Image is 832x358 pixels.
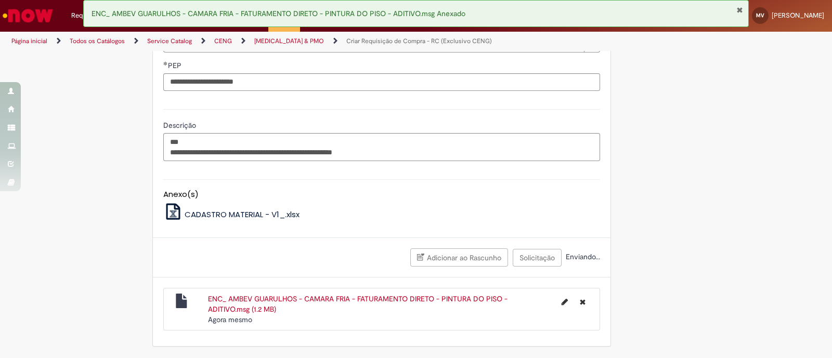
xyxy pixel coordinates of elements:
[555,294,574,310] button: Editar nome de arquivo ENC_ AMBEV GUARULHOS - CAMARA FRIA - FATURAMENTO DIRETO - PINTURA DO PISO ...
[574,294,592,310] button: Excluir ENC_ AMBEV GUARULHOS - CAMARA FRIA - FATURAMENTO DIRETO - PINTURA DO PISO - ADITIVO.msg
[71,10,108,21] span: Requisições
[8,32,547,51] ul: Trilhas de página
[163,73,600,91] input: PEP
[208,315,252,324] time: 29/08/2025 12:40:51
[346,37,492,45] a: Criar Requisição de Compra - RC (Exclusivo CENG)
[214,37,232,45] a: CENG
[163,121,198,130] span: Descrição
[147,37,192,45] a: Service Catalog
[564,252,600,261] span: Enviando...
[163,61,168,65] span: Obrigatório Preenchido
[756,12,764,19] span: MV
[11,37,47,45] a: Página inicial
[208,294,508,314] a: ENC_ AMBEV GUARULHOS - CAMARA FRIA - FATURAMENTO DIRETO - PINTURA DO PISO - ADITIVO.msg (1.2 MB)
[1,5,55,26] img: ServiceNow
[70,37,125,45] a: Todos os Catálogos
[185,209,300,220] span: CADASTRO MATERIAL - V1_.xlsx
[163,209,300,220] a: CADASTRO MATERIAL - V1_.xlsx
[92,9,465,18] span: ENC_ AMBEV GUARULHOS - CAMARA FRIA - FATURAMENTO DIRETO - PINTURA DO PISO - ADITIVO.msg Anexado
[208,315,252,324] span: Agora mesmo
[168,61,184,70] span: PEP
[163,133,600,161] textarea: Descrição
[772,11,824,20] span: [PERSON_NAME]
[163,190,600,199] h5: Anexo(s)
[736,6,743,14] button: Fechar Notificação
[254,37,324,45] a: [MEDICAL_DATA] & PMO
